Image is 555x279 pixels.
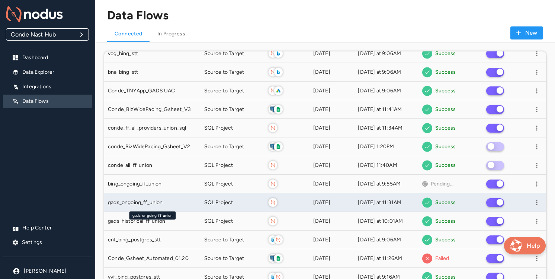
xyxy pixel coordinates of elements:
[274,49,283,58] img: bing-logo.b6ec7ab9ea8ffb1faca103257af27d90.svg
[108,106,197,113] div: Conde_BizWidePacing_Gsheet_V3
[435,50,456,58] h6: Success
[108,106,191,113] span: Conde_BizWidePacing_Gsheet_V3
[204,106,244,113] span: Source to Target
[22,239,86,246] p: Settings
[358,180,414,188] div: [DATE] at 9:55AM
[435,68,456,76] h6: Success
[150,23,193,42] button: In Progress
[3,221,92,235] div: Help Center
[204,162,233,169] span: SQL Project
[269,86,277,95] img: nodus-icon.d4978bf761c98baa44c20462b8024b68.svg
[358,255,414,262] div: [DATE] at 11:26AM
[204,180,261,188] div: SQL Project
[422,104,432,115] img: tick-icon.f5bc24c683d2b2398ade7d8537f9112a.svg
[313,180,351,188] div: [DATE]
[422,123,432,133] img: tick-icon.f5bc24c683d2b2398ade7d8537f9112a.svg
[269,235,277,244] img: bing-logo.b6ec7ab9ea8ffb1faca103257af27d90.svg
[510,26,543,39] button: New
[358,124,414,132] div: [DATE] at 11:34AM
[269,198,277,207] img: nodus-icon.d4978bf761c98baa44c20462b8024b68.svg
[531,160,542,171] button: more
[313,50,351,57] div: [DATE]
[204,124,261,132] div: SQL Project
[107,8,169,23] h4: Data Flows
[22,98,86,105] p: Data Flows
[108,124,197,132] div: conde_ff_all_providers_union_sql
[358,50,414,57] div: [DATE] at 9:06AM
[358,106,414,113] div: [DATE] at 11:41AM
[313,199,351,206] div: [DATE]
[108,236,161,244] span: cnt_bing_postgres_stt
[108,50,197,57] div: vog_bing_stt
[358,143,414,150] div: [DATE] 1:20PM
[204,199,261,206] div: SQL Project
[531,123,542,134] button: more
[3,66,92,79] div: Data Explorer
[422,253,432,264] img: cross-icon.6f88c7a039a6d6d4288bbda896e4b1a1.svg
[108,199,197,206] div: gads_ongoing_ff_union
[435,236,456,244] h6: Success
[274,68,283,76] img: bing-logo.b6ec7ab9ea8ffb1faca103257af27d90.svg
[108,180,162,188] span: bing_ongoing_ff_union
[204,69,261,76] div: Source to Target
[204,143,244,150] span: Source to Target
[531,104,542,115] button: more
[6,29,89,40] div: Conde Nast Hub
[422,86,432,96] img: tick-icon.f5bc24c683d2b2398ade7d8537f9112a.svg
[274,254,283,263] img: google-spreadsheet-logo.6cf59e33c0682b0607ba4aa6b75b7f24.svg
[531,216,542,227] button: more
[204,69,244,76] span: Source to Target
[3,264,92,278] div: [PERSON_NAME]
[108,180,197,188] div: bing_ongoing_ff_union
[204,143,261,150] div: Source to Target
[313,124,351,132] div: [DATE]
[107,23,150,42] button: Connected
[358,218,414,225] div: [DATE] at 10:01AM
[269,105,277,114] img: postgresql-logo.074f70e84675d14cb7cf2a2f5c4fe27b.svg
[3,236,92,249] div: Settings
[269,161,277,169] img: nodus-icon.d4978bf761c98baa44c20462b8024b68.svg
[313,218,351,225] div: [DATE]
[204,50,244,57] span: Source to Target
[108,87,175,95] span: Conde_TNYApp_GADS UAC
[108,236,197,244] div: cnt_bing_postgres_stt
[435,124,456,132] h6: Success
[269,217,277,225] img: nodus-icon.d4978bf761c98baa44c20462b8024b68.svg
[108,69,197,76] div: bna_bing_stt
[422,216,432,226] img: tick-icon.f5bc24c683d2b2398ade7d8537f9112a.svg
[531,178,542,190] button: more
[313,162,351,169] div: [DATE]
[435,199,456,207] h6: Success
[204,255,261,262] div: Source to Target
[204,50,261,57] div: Source to Target
[108,69,138,76] span: bna_bing_stt
[422,142,432,152] img: tick-icon.f5bc24c683d2b2398ade7d8537f9112a.svg
[108,162,152,169] span: conde_all_ff_union
[422,67,432,77] img: tick-icon.f5bc24c683d2b2398ade7d8537f9112a.svg
[204,87,244,95] span: Source to Target
[269,49,277,58] img: nodus-icon.d4978bf761c98baa44c20462b8024b68.svg
[431,180,453,188] h6: Pending...
[531,234,542,245] button: more
[422,48,432,59] img: tick-icon.f5bc24c683d2b2398ade7d8537f9112a.svg
[531,48,542,59] button: more
[204,255,244,262] span: Source to Target
[435,87,456,95] h6: Success
[204,236,244,244] span: Source to Target
[531,67,542,78] button: more
[108,255,189,262] span: Conde_Gsheet_Automated_01.20
[22,224,86,232] p: Help Center
[358,69,414,76] div: [DATE] at 9:06AM
[269,142,277,151] img: postgresql-logo.074f70e84675d14cb7cf2a2f5c4fe27b.svg
[204,124,233,132] span: SQL Project
[24,267,86,275] p: [PERSON_NAME]
[204,106,261,113] div: Source to Target
[358,87,414,95] div: [DATE] at 9:06AM
[422,197,432,208] img: tick-icon.f5bc24c683d2b2398ade7d8537f9112a.svg
[422,160,432,171] img: tick-icon.f5bc24c683d2b2398ade7d8537f9112a.svg
[269,180,277,188] img: nodus-icon.d4978bf761c98baa44c20462b8024b68.svg
[313,255,351,262] div: [DATE]
[107,23,510,42] div: Data flow navigation links
[3,51,92,64] div: Dashboard
[108,143,197,150] div: conde_BizWidePacing_Gsheet_V2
